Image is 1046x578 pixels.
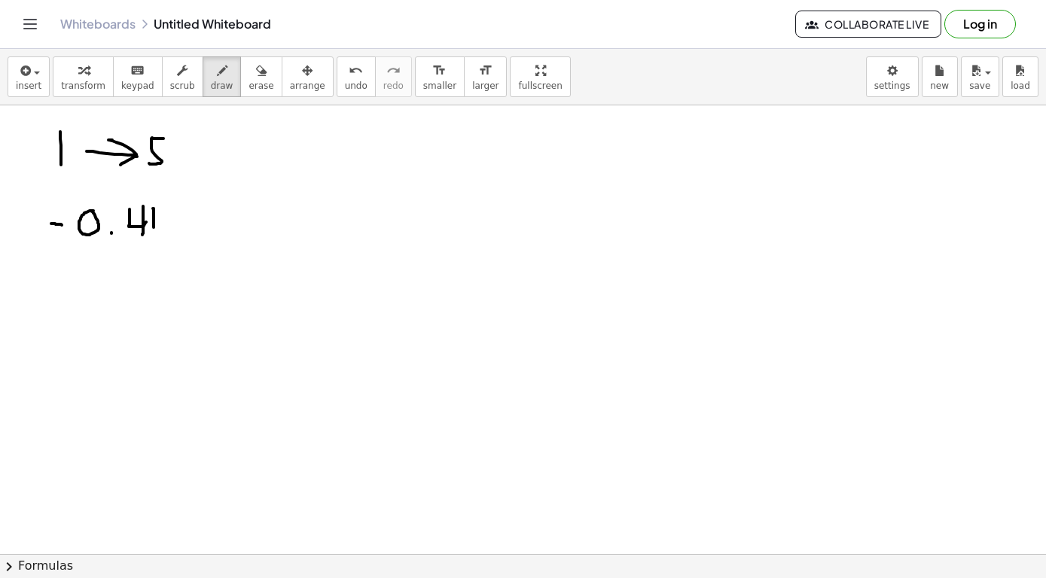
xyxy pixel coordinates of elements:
[518,81,562,91] span: fullscreen
[961,56,999,97] button: save
[1002,56,1038,97] button: load
[121,81,154,91] span: keypad
[795,11,941,38] button: Collaborate Live
[922,56,958,97] button: new
[130,62,145,80] i: keyboard
[874,81,910,91] span: settings
[423,81,456,91] span: smaller
[337,56,376,97] button: undoundo
[16,81,41,91] span: insert
[944,10,1016,38] button: Log in
[375,56,412,97] button: redoredo
[345,81,367,91] span: undo
[510,56,570,97] button: fullscreen
[211,81,233,91] span: draw
[60,17,136,32] a: Whiteboards
[162,56,203,97] button: scrub
[464,56,507,97] button: format_sizelarger
[478,62,493,80] i: format_size
[61,81,105,91] span: transform
[432,62,447,80] i: format_size
[383,81,404,91] span: redo
[53,56,114,97] button: transform
[930,81,949,91] span: new
[1011,81,1030,91] span: load
[969,81,990,91] span: save
[18,12,42,36] button: Toggle navigation
[240,56,282,97] button: erase
[282,56,334,97] button: arrange
[170,81,195,91] span: scrub
[349,62,363,80] i: undo
[472,81,499,91] span: larger
[113,56,163,97] button: keyboardkeypad
[386,62,401,80] i: redo
[249,81,273,91] span: erase
[203,56,242,97] button: draw
[8,56,50,97] button: insert
[415,56,465,97] button: format_sizesmaller
[290,81,325,91] span: arrange
[866,56,919,97] button: settings
[808,17,929,31] span: Collaborate Live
